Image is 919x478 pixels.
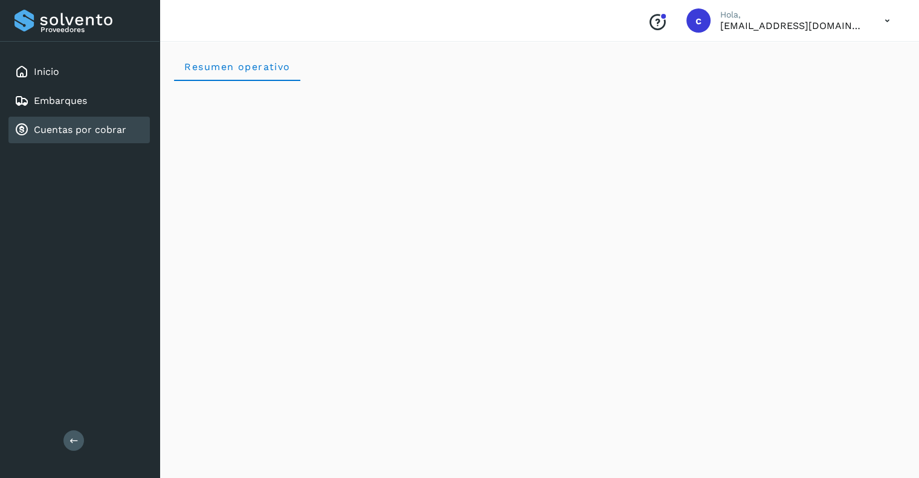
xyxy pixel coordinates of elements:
[720,20,865,31] p: comercializacion@a3vlogistics.com
[184,61,291,73] span: Resumen operativo
[34,124,126,135] a: Cuentas por cobrar
[34,66,59,77] a: Inicio
[720,10,865,20] p: Hola,
[8,88,150,114] div: Embarques
[40,25,145,34] p: Proveedores
[8,117,150,143] div: Cuentas por cobrar
[8,59,150,85] div: Inicio
[34,95,87,106] a: Embarques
